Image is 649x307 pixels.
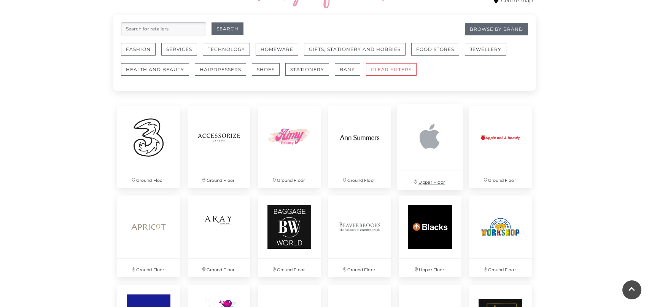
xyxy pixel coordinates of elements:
[188,259,250,277] p: Ground Floor
[465,192,536,281] a: Ground Floor
[203,43,256,63] a: Technology
[366,63,422,83] a: CLEAR FILTERS
[258,169,321,188] p: Ground Floor
[117,259,180,277] p: Ground Floor
[335,63,366,83] a: Bank
[258,259,321,277] p: Ground Floor
[256,43,298,56] button: Homeware
[324,192,395,281] a: Ground Floor
[121,63,189,76] button: Health and Beauty
[393,100,467,194] a: Upper Floor
[465,43,512,63] a: Jewellery
[212,22,243,35] button: Search
[203,43,250,56] button: Technology
[285,63,335,83] a: Stationery
[121,22,206,35] input: Search for retailers
[324,102,395,192] a: Ground Floor
[254,102,324,192] a: Ground Floor
[328,169,391,188] p: Ground Floor
[161,43,203,63] a: Services
[469,259,532,277] p: Ground Floor
[184,192,254,281] a: Ground Floor
[395,192,465,281] a: Upper Floor
[465,43,506,56] button: Jewellery
[399,259,461,277] p: Upper Floor
[304,43,406,56] button: Gifts, Stationery and Hobbies
[117,169,180,188] p: Ground Floor
[252,63,280,76] button: Shoes
[465,23,528,35] a: Browse By Brand
[121,43,161,63] a: Fashion
[121,43,156,56] button: Fashion
[304,43,411,63] a: Gifts, Stationery and Hobbies
[411,43,459,56] button: Food Stores
[397,170,463,190] p: Upper Floor
[161,43,197,56] button: Services
[184,102,254,192] a: Ground Floor
[195,63,246,76] button: Hairdressers
[256,43,304,63] a: Homeware
[335,63,360,76] button: Bank
[113,102,184,192] a: Ground Floor
[195,63,252,83] a: Hairdressers
[252,63,285,83] a: Shoes
[188,169,250,188] p: Ground Floor
[328,259,391,277] p: Ground Floor
[113,192,184,281] a: Ground Floor
[411,43,465,63] a: Food Stores
[285,63,329,76] button: Stationery
[469,169,532,188] p: Ground Floor
[366,63,417,76] button: CLEAR FILTERS
[465,102,536,192] a: Ground Floor
[254,192,324,281] a: Ground Floor
[121,63,195,83] a: Health and Beauty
